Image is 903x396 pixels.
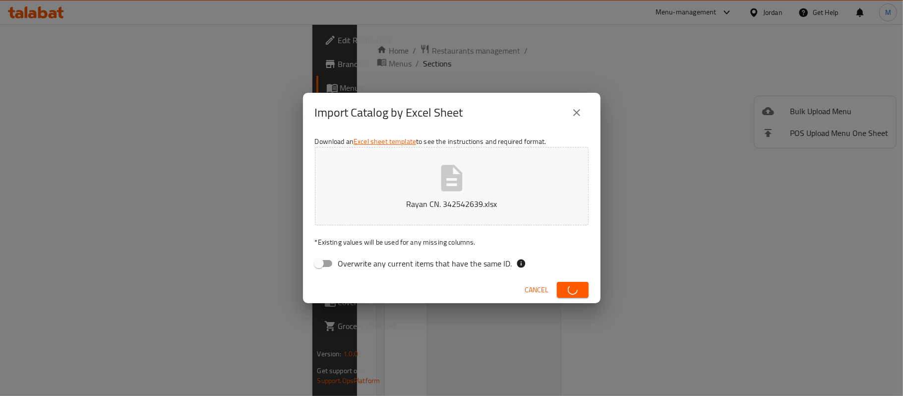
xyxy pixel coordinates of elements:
button: Cancel [521,281,553,299]
div: Download an to see the instructions and required format. [303,132,601,276]
p: Rayan CN. 342542639.xlsx [330,198,573,210]
span: Overwrite any current items that have the same ID. [338,258,512,269]
p: Existing values will be used for any missing columns. [315,237,589,247]
button: close [565,101,589,125]
button: Rayan CN. 342542639.xlsx [315,147,589,225]
span: Cancel [525,284,549,296]
h2: Import Catalog by Excel Sheet [315,105,463,121]
a: Excel sheet template [354,135,416,148]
